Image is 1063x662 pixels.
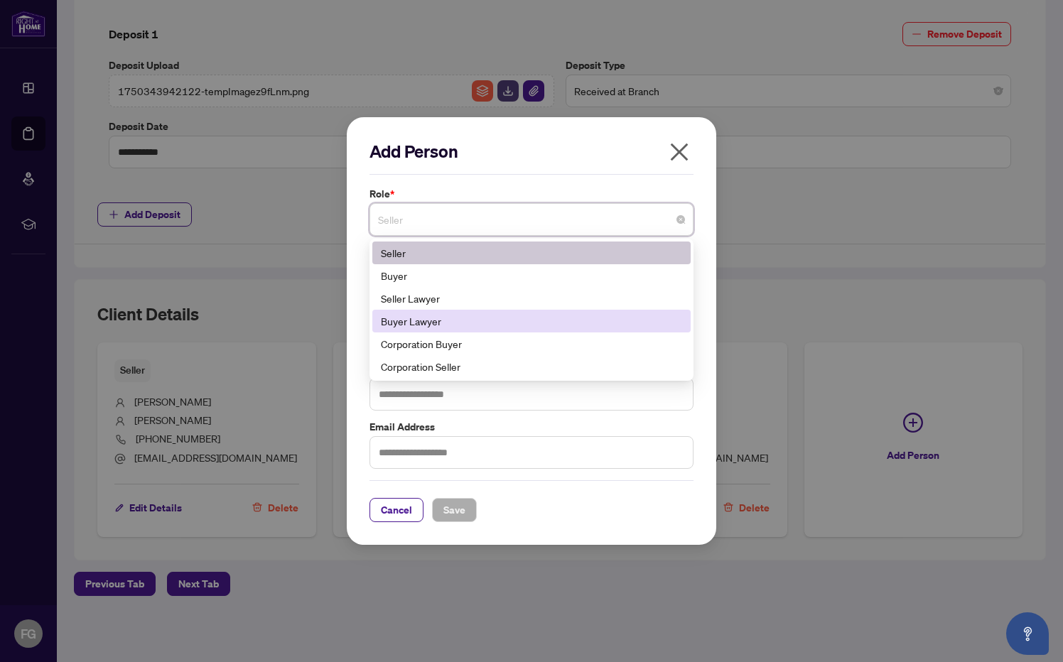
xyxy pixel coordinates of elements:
[378,206,685,233] span: Seller
[372,287,691,310] div: Seller Lawyer
[369,186,694,202] label: Role
[381,268,682,283] div: Buyer
[372,310,691,332] div: Buyer Lawyer
[372,264,691,287] div: Buyer
[381,245,682,261] div: Seller
[1006,612,1049,655] button: Open asap
[676,215,685,224] span: close-circle
[381,499,412,521] span: Cancel
[372,242,691,264] div: Seller
[369,498,423,522] button: Cancel
[381,359,682,374] div: Corporation Seller
[381,313,682,329] div: Buyer Lawyer
[369,140,694,163] h2: Add Person
[381,336,682,352] div: Corporation Buyer
[369,419,694,435] label: Email Address
[668,141,691,163] span: close
[381,291,682,306] div: Seller Lawyer
[432,498,477,522] button: Save
[372,355,691,378] div: Corporation Seller
[372,332,691,355] div: Corporation Buyer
